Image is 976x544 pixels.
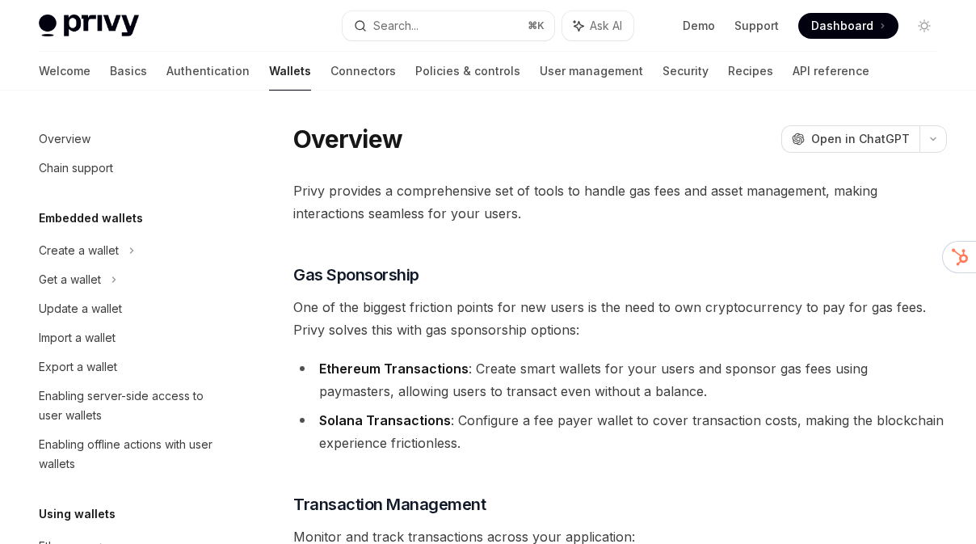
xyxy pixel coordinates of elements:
a: Dashboard [798,13,898,39]
span: Open in ChatGPT [811,131,910,147]
div: Enabling offline actions with user wallets [39,435,223,474]
div: Export a wallet [39,357,117,377]
a: Chain support [26,154,233,183]
button: Toggle dark mode [911,13,937,39]
a: User management [540,52,643,91]
strong: Ethereum Transactions [319,361,469,377]
a: Authentication [166,52,250,91]
div: Get a wallet [39,270,101,289]
a: Recipes [728,52,773,91]
span: Transaction Management [293,493,486,516]
div: Overview [39,129,90,149]
span: Gas Sponsorship [293,264,419,286]
h5: Embedded wallets [39,209,143,228]
a: Enabling server-side access to user wallets [26,382,233,430]
div: Update a wallet [39,299,122,318]
li: : Create smart wallets for your users and sponsor gas fees using paymasters, allowing users to tr... [293,357,947,403]
a: Overview [26,124,233,154]
a: API reference [793,52,869,91]
a: Connectors [330,52,396,91]
span: One of the biggest friction points for new users is the need to own cryptocurrency to pay for gas... [293,296,947,341]
a: Update a wallet [26,294,233,323]
a: Support [734,18,779,34]
img: light logo [39,15,139,37]
span: Ask AI [590,18,622,34]
a: Export a wallet [26,352,233,382]
span: Dashboard [811,18,873,34]
button: Open in ChatGPT [781,125,919,153]
li: : Configure a fee payer wallet to cover transaction costs, making the blockchain experience frict... [293,409,947,454]
a: Welcome [39,52,90,91]
div: Enabling server-side access to user wallets [39,386,223,425]
button: Search...⌘K [343,11,554,40]
button: Ask AI [562,11,633,40]
div: Search... [373,16,419,36]
h1: Overview [293,124,402,154]
span: ⌘ K [528,19,545,32]
span: Privy provides a comprehensive set of tools to handle gas fees and asset management, making inter... [293,179,947,225]
a: Basics [110,52,147,91]
a: Wallets [269,52,311,91]
a: Policies & controls [415,52,520,91]
div: Create a wallet [39,241,119,260]
h5: Using wallets [39,504,116,524]
a: Enabling offline actions with user wallets [26,430,233,479]
div: Chain support [39,158,113,178]
strong: Solana Transactions [319,412,451,428]
a: Import a wallet [26,323,233,352]
a: Security [663,52,709,91]
a: Demo [683,18,715,34]
div: Import a wallet [39,328,116,348]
